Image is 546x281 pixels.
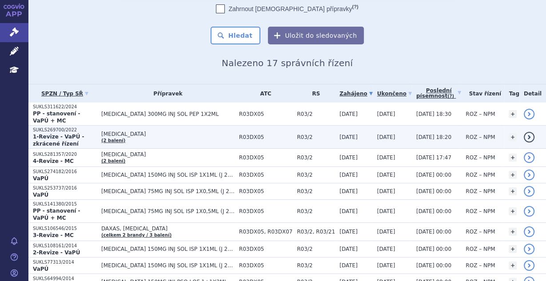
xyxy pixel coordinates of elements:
[524,206,534,217] a: detail
[504,84,519,103] th: Tag
[339,229,358,235] span: [DATE]
[466,246,495,252] span: ROZ – NPM
[211,27,261,44] button: Hledat
[339,87,372,100] a: Zahájeno
[101,172,235,178] span: [MEDICAL_DATA] 150MG INJ SOL ISP 1X1ML (J 26G)
[416,188,451,194] span: [DATE] 00:00
[509,245,517,253] a: +
[339,246,358,252] span: [DATE]
[239,154,292,161] span: R03DX05
[216,4,358,13] label: Zahrnout [DEMOGRAPHIC_DATA] přípravky
[101,131,235,137] span: [MEDICAL_DATA]
[416,208,451,214] span: [DATE] 00:00
[377,111,395,117] span: [DATE]
[339,172,358,178] span: [DATE]
[509,133,517,141] a: +
[33,175,48,182] strong: VaPÚ
[377,87,412,100] a: Ukončeno
[377,208,395,214] span: [DATE]
[33,243,97,249] p: SUKLS108161/2014
[524,244,534,254] a: detail
[297,111,335,117] span: R03/2
[416,84,461,103] a: Poslednípísemnost(?)
[239,208,292,214] span: R03DX05
[268,27,364,44] button: Uložit do sledovaných
[339,188,358,194] span: [DATE]
[461,84,504,103] th: Stav řízení
[416,246,451,252] span: [DATE] 00:00
[466,172,495,178] span: ROZ – NPM
[509,110,517,118] a: +
[101,188,235,194] span: [MEDICAL_DATA] 75MG INJ SOL ISP 1X0,5ML (J 26G)
[33,259,97,265] p: SUKLS77313/2014
[416,154,451,161] span: [DATE] 17:47
[466,154,495,161] span: ROZ – NPM
[416,262,451,269] span: [DATE] 00:00
[339,154,358,161] span: [DATE]
[101,138,125,143] a: (2 balení)
[235,84,292,103] th: ATC
[101,158,125,163] a: (2 balení)
[239,188,292,194] span: R03DX05
[377,172,395,178] span: [DATE]
[447,94,454,99] abbr: (?)
[33,134,84,147] strong: 1-Revize - VaPÚ - zkrácené řízení
[519,84,546,103] th: Detail
[524,132,534,142] a: detail
[239,229,292,235] span: R03DX05, R03DX07
[509,228,517,236] a: +
[524,186,534,197] a: detail
[509,171,517,179] a: +
[377,188,395,194] span: [DATE]
[377,229,395,235] span: [DATE]
[97,84,235,103] th: Přípravek
[339,262,358,269] span: [DATE]
[101,111,235,117] span: [MEDICAL_DATA] 300MG INJ SOL PEP 1X2ML
[377,154,395,161] span: [DATE]
[509,154,517,162] a: +
[222,58,353,68] span: Nalezeno 17 správních řízení
[33,169,97,175] p: SUKLS274182/2016
[297,246,335,252] span: R03/2
[339,208,358,214] span: [DATE]
[101,246,235,252] span: [MEDICAL_DATA] 150MG INJ SOL ISP 1X1ML (J 26G)
[416,134,451,140] span: [DATE] 18:20
[524,170,534,180] a: detail
[33,104,97,110] p: SUKLS311622/2024
[33,151,97,158] p: SUKLS281357/2020
[524,152,534,163] a: detail
[33,158,74,164] strong: 4-Revize - MC
[297,188,335,194] span: R03/2
[466,208,495,214] span: ROZ – NPM
[297,208,335,214] span: R03/2
[509,187,517,195] a: +
[297,172,335,178] span: R03/2
[297,262,335,269] span: R03/2
[33,185,97,191] p: SUKLS253737/2016
[297,229,335,235] span: R03/2, R03/21
[377,246,395,252] span: [DATE]
[239,172,292,178] span: R03DX05
[239,111,292,117] span: R03DX05
[297,154,335,161] span: R03/2
[239,134,292,140] span: R03DX05
[101,226,235,232] span: DAXAS, [MEDICAL_DATA]
[416,229,451,235] span: [DATE] 00:00
[466,229,495,235] span: ROZ – NPM
[466,134,495,140] span: ROZ – NPM
[33,232,74,238] strong: 3-Revize - MC
[33,266,48,272] strong: VaPÚ
[101,233,171,237] a: (celkem 2 brandy / 3 balení)
[509,207,517,215] a: +
[33,208,80,221] strong: PP - stanovení - VaPÚ + MC
[101,262,235,269] span: [MEDICAL_DATA] 150MG INJ SOL ISP 1X1ML (J 26G)
[352,4,358,10] abbr: (?)
[416,172,451,178] span: [DATE] 00:00
[33,201,97,207] p: SUKLS141380/2015
[239,262,292,269] span: R03DX05
[466,262,495,269] span: ROZ – NPM
[297,134,335,140] span: R03/2
[466,111,495,117] span: ROZ – NPM
[524,226,534,237] a: detail
[377,134,395,140] span: [DATE]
